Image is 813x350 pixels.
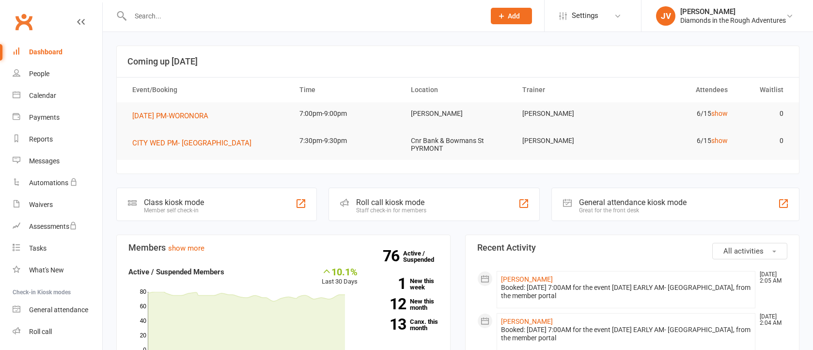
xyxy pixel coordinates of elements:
[625,102,736,125] td: 6/15
[132,111,208,120] span: [DATE] PM-WORONORA
[501,284,751,300] div: Booked: [DATE] 7:00AM for the event [DATE] EARLY AM- [GEOGRAPHIC_DATA], from the member portal
[29,223,77,230] div: Assessments
[322,266,358,277] div: 10.1%
[711,137,728,144] a: show
[29,179,68,187] div: Automations
[132,139,251,147] span: CITY WED PM- [GEOGRAPHIC_DATA]
[13,259,102,281] a: What's New
[132,137,258,149] button: CITY WED PM- [GEOGRAPHIC_DATA]
[13,238,102,259] a: Tasks
[514,102,625,125] td: [PERSON_NAME]
[13,299,102,321] a: General attendance kiosk mode
[579,207,687,214] div: Great for the front desk
[755,314,787,326] time: [DATE] 2:04 AM
[402,78,514,102] th: Location
[625,129,736,152] td: 6/15
[711,110,728,117] a: show
[29,48,63,56] div: Dashboard
[144,198,204,207] div: Class kiosk mode
[372,278,439,290] a: 1New this week
[168,244,204,253] a: show more
[13,216,102,238] a: Assessments
[29,201,53,208] div: Waivers
[680,16,786,25] div: Diamonds in the Rough Adventures
[29,70,49,78] div: People
[29,306,88,314] div: General attendance
[625,78,736,102] th: Attendees
[13,321,102,343] a: Roll call
[132,110,215,122] button: [DATE] PM-WORONORA
[736,102,792,125] td: 0
[372,317,406,332] strong: 13
[29,266,64,274] div: What's New
[13,150,102,172] a: Messages
[13,194,102,216] a: Waivers
[723,247,764,255] span: All activities
[514,129,625,152] td: [PERSON_NAME]
[124,78,291,102] th: Event/Booking
[736,78,792,102] th: Waitlist
[372,297,406,311] strong: 12
[127,9,478,23] input: Search...
[402,102,514,125] td: [PERSON_NAME]
[291,129,402,152] td: 7:30pm-9:30pm
[755,271,787,284] time: [DATE] 2:05 AM
[128,243,438,253] h3: Members
[29,244,47,252] div: Tasks
[501,326,751,342] div: Booked: [DATE] 7:00AM for the event [DATE] EARLY AM- [GEOGRAPHIC_DATA], from the member portal
[29,113,60,121] div: Payments
[508,12,520,20] span: Add
[514,78,625,102] th: Trainer
[13,63,102,85] a: People
[356,198,426,207] div: Roll call kiosk mode
[656,6,675,26] div: JV
[322,266,358,287] div: Last 30 Days
[29,328,52,335] div: Roll call
[13,85,102,107] a: Calendar
[13,128,102,150] a: Reports
[29,157,60,165] div: Messages
[402,129,514,160] td: Cnr Bank & Bowmans St PYRMONT
[291,102,402,125] td: 7:00pm-9:00pm
[477,243,787,253] h3: Recent Activity
[144,207,204,214] div: Member self check-in
[127,57,788,66] h3: Coming up [DATE]
[372,276,406,291] strong: 1
[372,298,439,311] a: 12New this month
[501,275,553,283] a: [PERSON_NAME]
[13,172,102,194] a: Automations
[12,10,36,34] a: Clubworx
[29,92,56,99] div: Calendar
[736,129,792,152] td: 0
[383,249,403,263] strong: 76
[372,318,439,331] a: 13Canx. this month
[291,78,402,102] th: Time
[572,5,598,27] span: Settings
[680,7,786,16] div: [PERSON_NAME]
[491,8,532,24] button: Add
[29,135,53,143] div: Reports
[13,107,102,128] a: Payments
[356,207,426,214] div: Staff check-in for members
[712,243,787,259] button: All activities
[13,41,102,63] a: Dashboard
[501,318,553,325] a: [PERSON_NAME]
[579,198,687,207] div: General attendance kiosk mode
[403,243,446,270] a: 76Active / Suspended
[128,268,224,276] strong: Active / Suspended Members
